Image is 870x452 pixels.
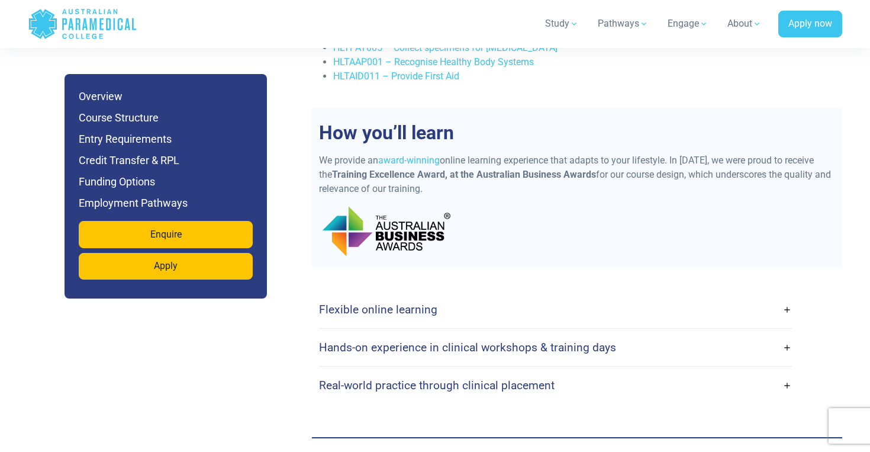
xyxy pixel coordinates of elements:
a: HLTAID011 – Provide First Aid [333,70,459,82]
a: HLTPAT005 – Collect specimens for [MEDICAL_DATA] [333,42,558,53]
a: Australian Paramedical College [28,5,137,43]
a: HLTAAP001 – Recognise Healthy Body Systems [333,56,534,68]
a: Flexible online learning [319,296,792,323]
p: We provide an online learning experience that adapts to your lifestyle. In [DATE], we were proud ... [319,153,835,196]
a: Pathways [591,7,656,40]
h2: How you’ll learn [312,121,842,144]
a: Apply now [778,11,842,38]
a: About [720,7,769,40]
strong: Training Excellence Award, at the Australian Business Awards [332,169,596,180]
a: Engage [660,7,716,40]
a: award-winning [378,155,440,166]
h4: Hands-on experience in clinical workshops & training days [319,341,616,354]
a: Hands-on experience in clinical workshops & training days [319,334,792,361]
h4: Real-world practice through clinical placement [319,379,555,392]
a: Study [538,7,586,40]
h4: Flexible online learning [319,303,437,316]
a: Real-world practice through clinical placement [319,371,792,399]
